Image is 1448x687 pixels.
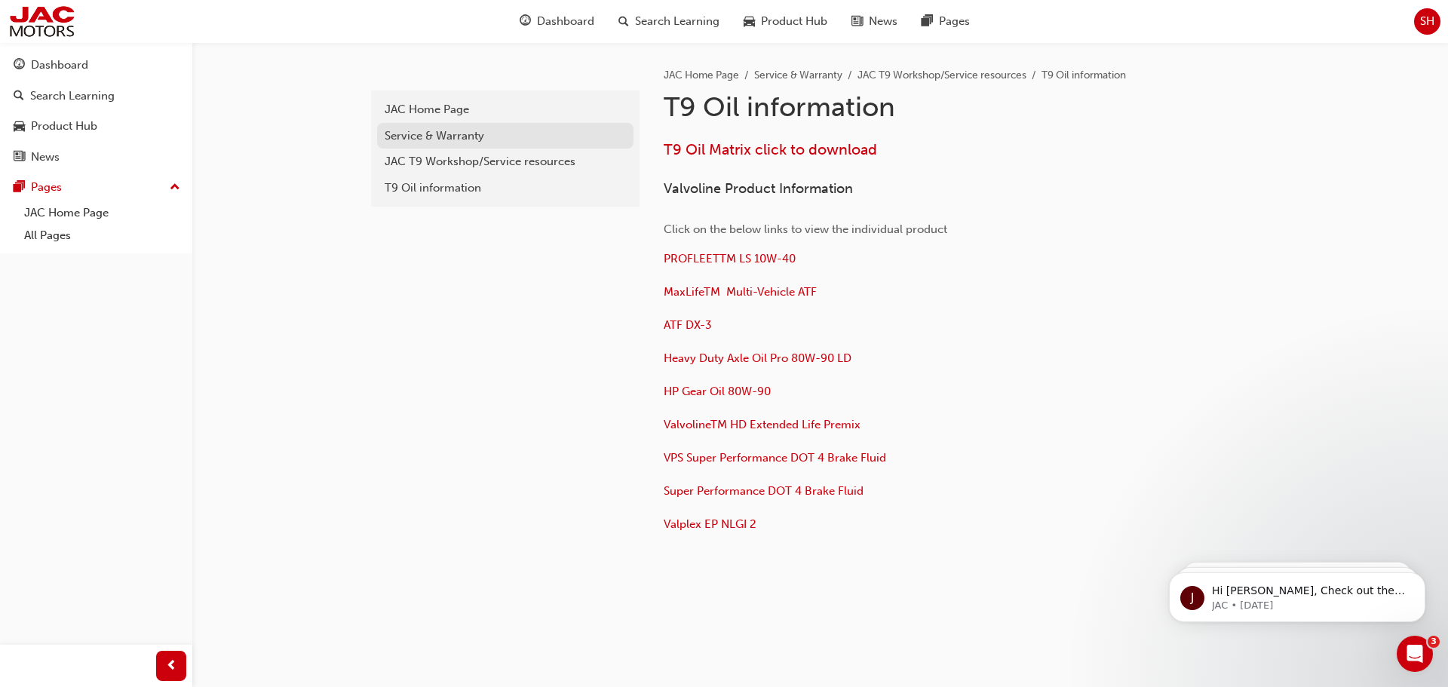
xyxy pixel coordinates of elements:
span: Product Hub [761,13,827,30]
a: guage-iconDashboard [508,6,606,37]
span: guage-icon [520,12,531,31]
a: JAC Home Page [18,201,186,225]
a: T9 Oil Matrix click to download [664,141,877,158]
a: VPS Super Performance DOT 4 Brake Fluid [664,451,886,465]
div: JAC Home Page [385,101,626,118]
iframe: Intercom live chat [1397,636,1433,672]
a: News [6,143,186,171]
div: Search Learning [30,87,115,105]
a: search-iconSearch Learning [606,6,732,37]
span: search-icon [618,12,629,31]
span: SH [1420,13,1434,30]
a: car-iconProduct Hub [732,6,839,37]
span: Search Learning [635,13,719,30]
a: JAC Home Page [377,97,633,123]
button: Pages [6,173,186,201]
span: news-icon [14,151,25,164]
a: Heavy Duty Axle Oil Pro 80W-90 LD [664,351,851,365]
h1: T9 Oil information [664,90,1158,124]
div: Pages [31,179,62,196]
a: Search Learning [6,82,186,110]
a: JAC T9 Workshop/Service resources [377,149,633,175]
span: Pages [939,13,970,30]
a: JAC Home Page [664,69,739,81]
span: pages-icon [14,181,25,195]
span: Valvoline Product Information [664,180,853,197]
div: News [31,149,60,166]
a: HP Gear Oil 80W-90 [664,385,771,398]
span: 3 [1428,636,1440,648]
span: guage-icon [14,59,25,72]
a: Service & Warranty [377,123,633,149]
a: T9 Oil information [377,175,633,201]
a: pages-iconPages [910,6,982,37]
a: JAC T9 Workshop/Service resources [857,69,1026,81]
span: search-icon [14,90,24,103]
div: Product Hub [31,118,97,135]
span: News [869,13,897,30]
span: car-icon [14,120,25,133]
span: Dashboard [537,13,594,30]
iframe: Intercom notifications message [1146,541,1448,646]
div: JAC T9 Workshop/Service resources [385,153,626,170]
span: prev-icon [166,657,177,676]
a: ATF DX-3 [664,318,712,332]
a: Product Hub [6,112,186,140]
span: car-icon [744,12,755,31]
a: Valplex EP NLGI 2 [664,517,756,531]
img: jac-portal [8,5,76,38]
a: PROFLEETTM LS 10W-40 [664,252,796,265]
span: news-icon [851,12,863,31]
li: T9 Oil information [1042,67,1126,84]
div: T9 Oil information [385,179,626,197]
a: Service & Warranty [754,69,842,81]
button: SH [1414,8,1440,35]
a: Dashboard [6,51,186,79]
a: MaxLifeTM Multi-Vehicle ATF [664,285,817,299]
a: ValvolineTM HD Extended Life Premix [664,418,861,431]
a: news-iconNews [839,6,910,37]
div: Service & Warranty [385,127,626,145]
span: pages-icon [922,12,933,31]
span: Click on the below links to view the individual product [664,222,947,236]
span: up-icon [170,178,180,198]
a: All Pages [18,224,186,247]
div: Dashboard [31,57,88,74]
button: DashboardSearch LearningProduct HubNews [6,48,186,173]
a: Super Performance DOT 4 Brake Fluid [664,484,864,498]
